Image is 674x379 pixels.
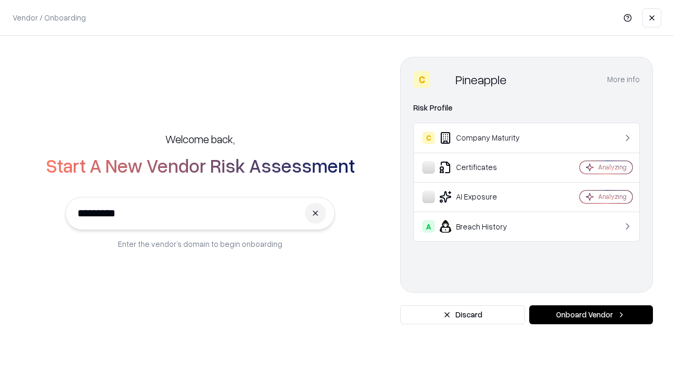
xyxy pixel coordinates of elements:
p: Vendor / Onboarding [13,12,86,23]
div: Pineapple [455,71,507,88]
div: Certificates [422,161,548,174]
p: Enter the vendor’s domain to begin onboarding [118,238,282,250]
button: Discard [400,305,525,324]
div: Breach History [422,220,548,233]
div: AI Exposure [422,191,548,203]
img: Pineapple [434,71,451,88]
div: C [413,71,430,88]
button: Onboard Vendor [529,305,653,324]
h2: Start A New Vendor Risk Assessment [46,155,355,176]
div: C [422,132,435,144]
div: Analyzing [598,163,627,172]
button: More info [607,70,640,89]
div: A [422,220,435,233]
div: Company Maturity [422,132,548,144]
div: Analyzing [598,192,627,201]
div: Risk Profile [413,102,640,114]
h5: Welcome back, [165,132,235,146]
